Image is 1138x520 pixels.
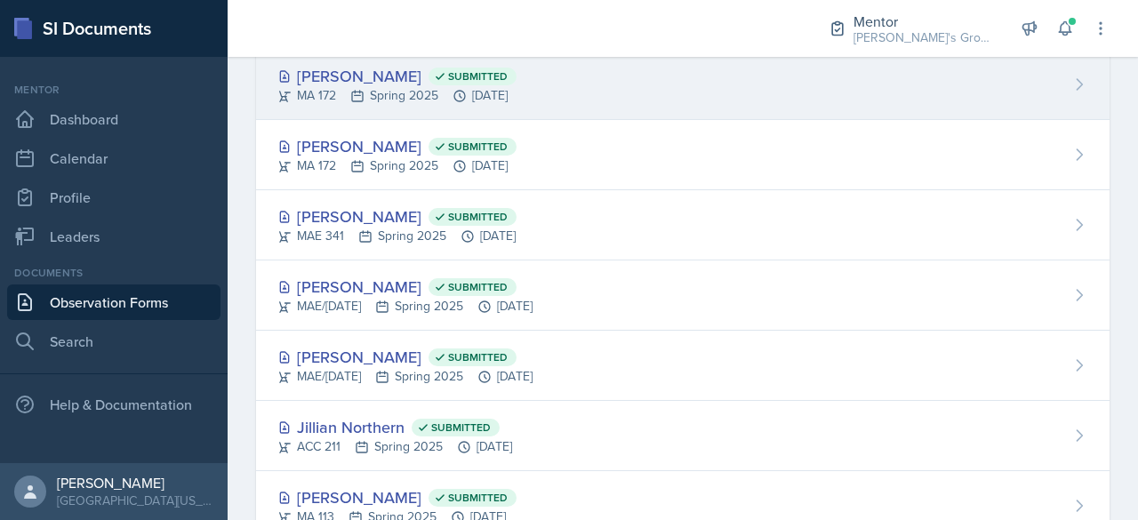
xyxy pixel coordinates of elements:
a: Jillian Northern Submitted ACC 211Spring 2025[DATE] [256,401,1110,471]
div: MAE/[DATE] Spring 2025 [DATE] [277,367,533,386]
span: Submitted [448,350,508,364]
div: [PERSON_NAME] [277,204,517,228]
div: [PERSON_NAME] [277,485,517,509]
div: [PERSON_NAME] [277,134,517,158]
a: [PERSON_NAME] Submitted MAE/[DATE]Spring 2025[DATE] [256,331,1110,401]
a: [PERSON_NAME] Submitted MA 172Spring 2025[DATE] [256,50,1110,120]
a: [PERSON_NAME] Submitted MAE 341Spring 2025[DATE] [256,190,1110,260]
span: Submitted [431,420,491,435]
div: [PERSON_NAME]'s Group / Spring 2025 [853,28,996,47]
div: [PERSON_NAME] [57,474,213,492]
div: [GEOGRAPHIC_DATA][US_STATE] in [GEOGRAPHIC_DATA] [57,492,213,509]
a: [PERSON_NAME] Submitted MAE/[DATE]Spring 2025[DATE] [256,260,1110,331]
div: MA 172 Spring 2025 [DATE] [277,156,517,175]
a: Observation Forms [7,284,220,320]
span: Submitted [448,69,508,84]
a: Search [7,324,220,359]
div: MA 172 Spring 2025 [DATE] [277,86,517,105]
div: MAE 341 Spring 2025 [DATE] [277,227,517,245]
span: Submitted [448,280,508,294]
div: [PERSON_NAME] [277,345,533,369]
a: Profile [7,180,220,215]
div: Mentor [7,82,220,98]
a: Dashboard [7,101,220,137]
span: Submitted [448,210,508,224]
div: Mentor [853,11,996,32]
a: [PERSON_NAME] Submitted MA 172Spring 2025[DATE] [256,120,1110,190]
a: Leaders [7,219,220,254]
div: Documents [7,265,220,281]
div: ACC 211 Spring 2025 [DATE] [277,437,512,456]
span: Submitted [448,140,508,154]
div: MAE/[DATE] Spring 2025 [DATE] [277,297,533,316]
span: Submitted [448,491,508,505]
div: [PERSON_NAME] [277,64,517,88]
div: [PERSON_NAME] [277,275,533,299]
a: Calendar [7,140,220,176]
div: Help & Documentation [7,387,220,422]
div: Jillian Northern [277,415,512,439]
